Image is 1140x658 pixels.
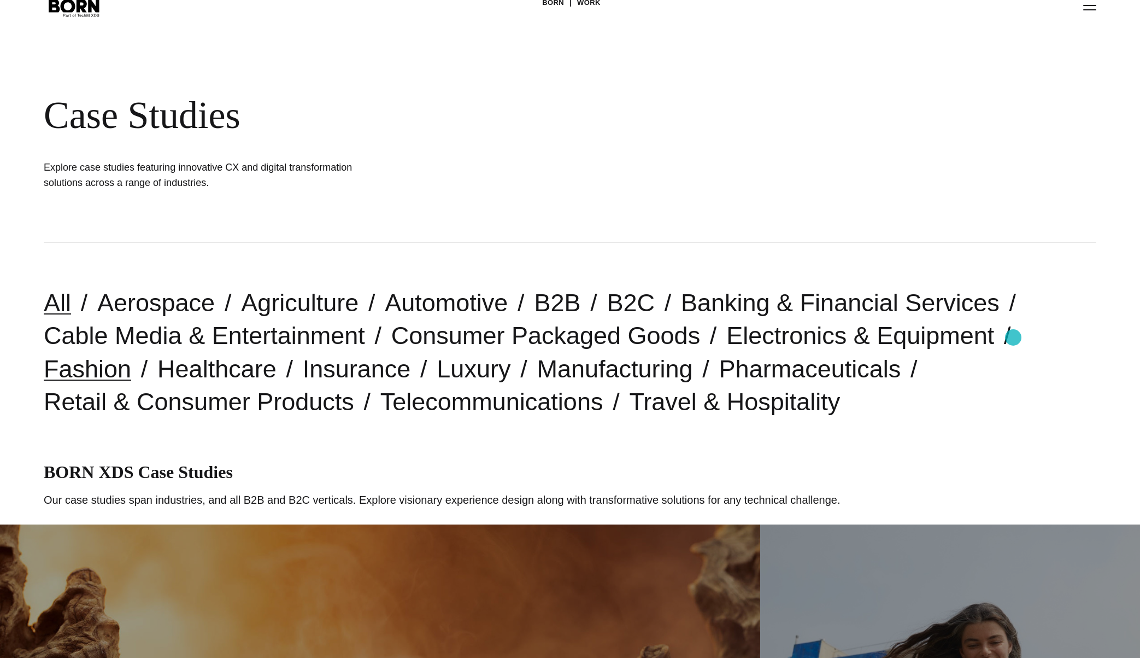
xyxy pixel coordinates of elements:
a: Electronics & Equipment [726,322,994,350]
a: Automotive [385,289,508,317]
a: Luxury [437,355,510,383]
a: Insurance [303,355,411,383]
a: B2B [534,289,580,317]
h1: Explore case studies featuring innovative CX and digital transformation solutions across a range ... [44,160,372,190]
a: Telecommunications [380,388,603,416]
a: Pharmaceuticals [719,355,901,383]
div: Case Studies [44,93,667,138]
a: Agriculture [241,289,359,317]
a: Fashion [44,355,131,383]
a: Retail & Consumer Products [44,388,354,416]
a: Healthcare [157,355,277,383]
a: Consumer Packaged Goods [391,322,700,350]
a: Banking & Financial Services [681,289,1000,317]
p: Our case studies span industries, and all B2B and B2C verticals. Explore visionary experience des... [44,492,1096,508]
a: Manufacturing [537,355,692,383]
a: Cable Media & Entertainment [44,322,365,350]
a: Aerospace [97,289,215,317]
h1: BORN XDS Case Studies [44,462,1096,482]
a: B2C [607,289,655,317]
a: Travel & Hospitality [629,388,840,416]
a: All [44,289,71,317]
